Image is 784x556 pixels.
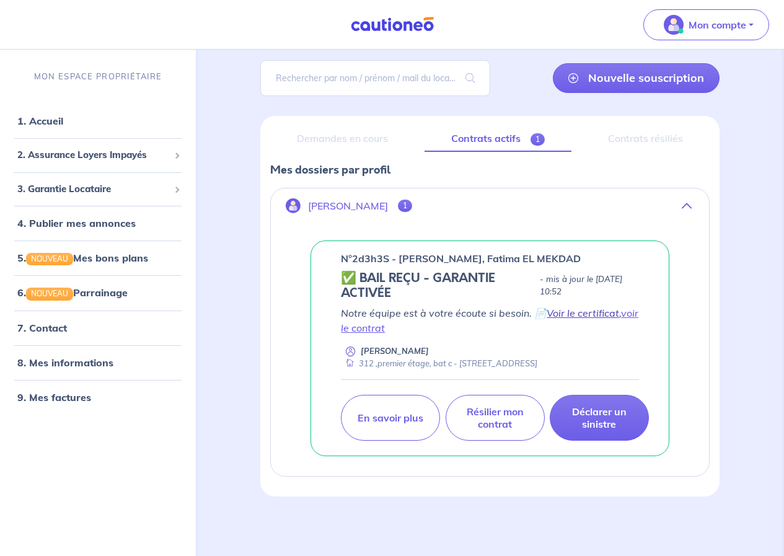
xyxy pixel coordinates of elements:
span: 1 [531,133,545,146]
span: 3. Garantie Locataire [17,182,169,196]
img: illu_account.svg [286,198,301,213]
img: illu_account_valid_menu.svg [664,15,684,35]
div: state: CONTRACT-VALIDATED, Context: NEW,MAYBE-CERTIFICATE,RELATIONSHIP,LESSOR-DOCUMENTS [341,271,639,301]
a: Contrats actifs1 [425,126,571,152]
p: [PERSON_NAME] [361,345,429,357]
a: 5.NOUVEAUMes bons plans [17,252,148,264]
button: illu_account_valid_menu.svgMon compte [643,9,769,40]
p: n°2d3h3S - [PERSON_NAME], Fatima EL MEKDAD [341,251,581,266]
button: [PERSON_NAME]1 [271,191,709,221]
span: 1 [398,200,412,212]
a: Déclarer un sinistre [550,395,649,441]
p: Notre équipe est à votre écoute si besoin. 📄 , [341,306,639,335]
p: Déclarer un sinistre [565,405,633,430]
a: Nouvelle souscription [553,63,720,93]
a: 7. Contact [17,321,67,333]
span: search [451,61,490,95]
p: - mis à jour le [DATE] 10:52 [540,273,639,298]
div: 1. Accueil [5,108,191,133]
div: 2. Assurance Loyers Impayés [5,143,191,167]
div: 8. Mes informations [5,350,191,374]
input: Rechercher par nom / prénom / mail du locataire [260,60,490,96]
p: Mon compte [689,17,746,32]
p: Mes dossiers par profil [270,162,710,178]
p: En savoir plus [358,412,423,424]
a: Résilier mon contrat [446,395,545,441]
a: 4. Publier mes annonces [17,217,136,229]
div: 5.NOUVEAUMes bons plans [5,245,191,270]
div: 7. Contact [5,315,191,340]
a: 8. Mes informations [17,356,113,368]
p: [PERSON_NAME] [308,200,388,212]
h5: ✅ BAIL REÇU - GARANTIE ACTIVÉE [341,271,534,301]
div: 4. Publier mes annonces [5,211,191,236]
a: Voir le certificat [547,307,619,319]
span: 2. Assurance Loyers Impayés [17,148,169,162]
p: MON ESPACE PROPRIÉTAIRE [34,71,162,82]
div: 9. Mes factures [5,384,191,409]
div: 6.NOUVEAUParrainage [5,280,191,305]
div: 312 ,premier étage, bat c - [STREET_ADDRESS] [341,358,537,369]
a: 1. Accueil [17,115,63,127]
a: 6.NOUVEAUParrainage [17,286,128,299]
a: En savoir plus [341,395,440,441]
p: Résilier mon contrat [461,405,529,430]
img: Cautioneo [346,17,439,32]
a: 9. Mes factures [17,391,91,403]
div: 3. Garantie Locataire [5,177,191,201]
